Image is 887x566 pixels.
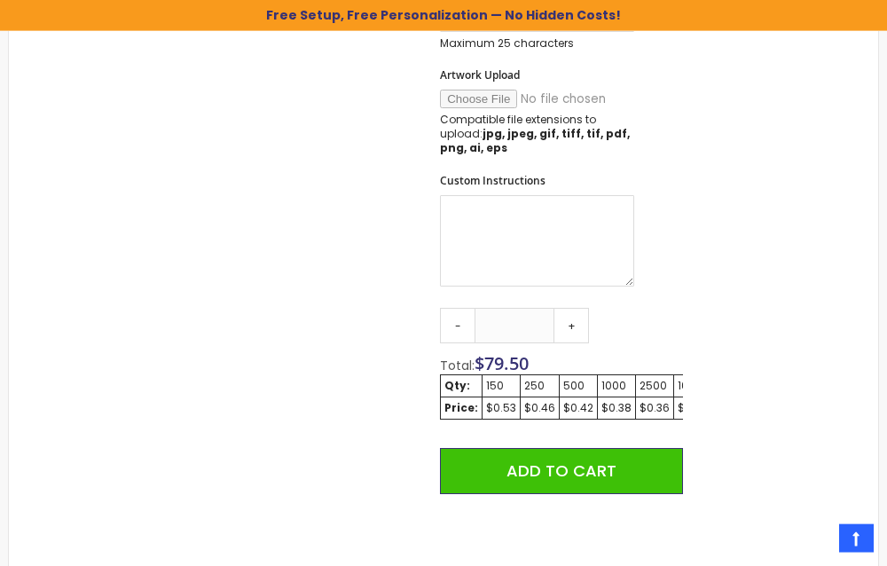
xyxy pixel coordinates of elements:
[486,379,516,393] div: 150
[553,308,589,343] a: +
[440,357,475,374] span: Total:
[506,460,616,482] span: Add to Cart
[640,379,670,393] div: 2500
[678,401,710,415] div: $0.35
[475,351,529,375] span: $
[440,448,683,494] button: Add to Cart
[440,308,475,343] a: -
[640,401,670,415] div: $0.36
[486,401,516,415] div: $0.53
[444,400,478,415] strong: Price:
[440,67,520,83] span: Artwork Upload
[484,351,529,375] span: 79.50
[440,126,630,155] strong: jpg, jpeg, gif, tiff, tif, pdf, png, ai, eps
[440,36,634,51] p: Maximum 25 characters
[524,379,555,393] div: 250
[678,379,710,393] div: 10000
[563,379,593,393] div: 500
[444,378,470,393] strong: Qty:
[524,401,555,415] div: $0.46
[440,113,634,156] p: Compatible file extensions to upload:
[601,401,632,415] div: $0.38
[563,401,593,415] div: $0.42
[440,173,546,188] span: Custom Instructions
[601,379,632,393] div: 1000
[839,524,874,553] a: Top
